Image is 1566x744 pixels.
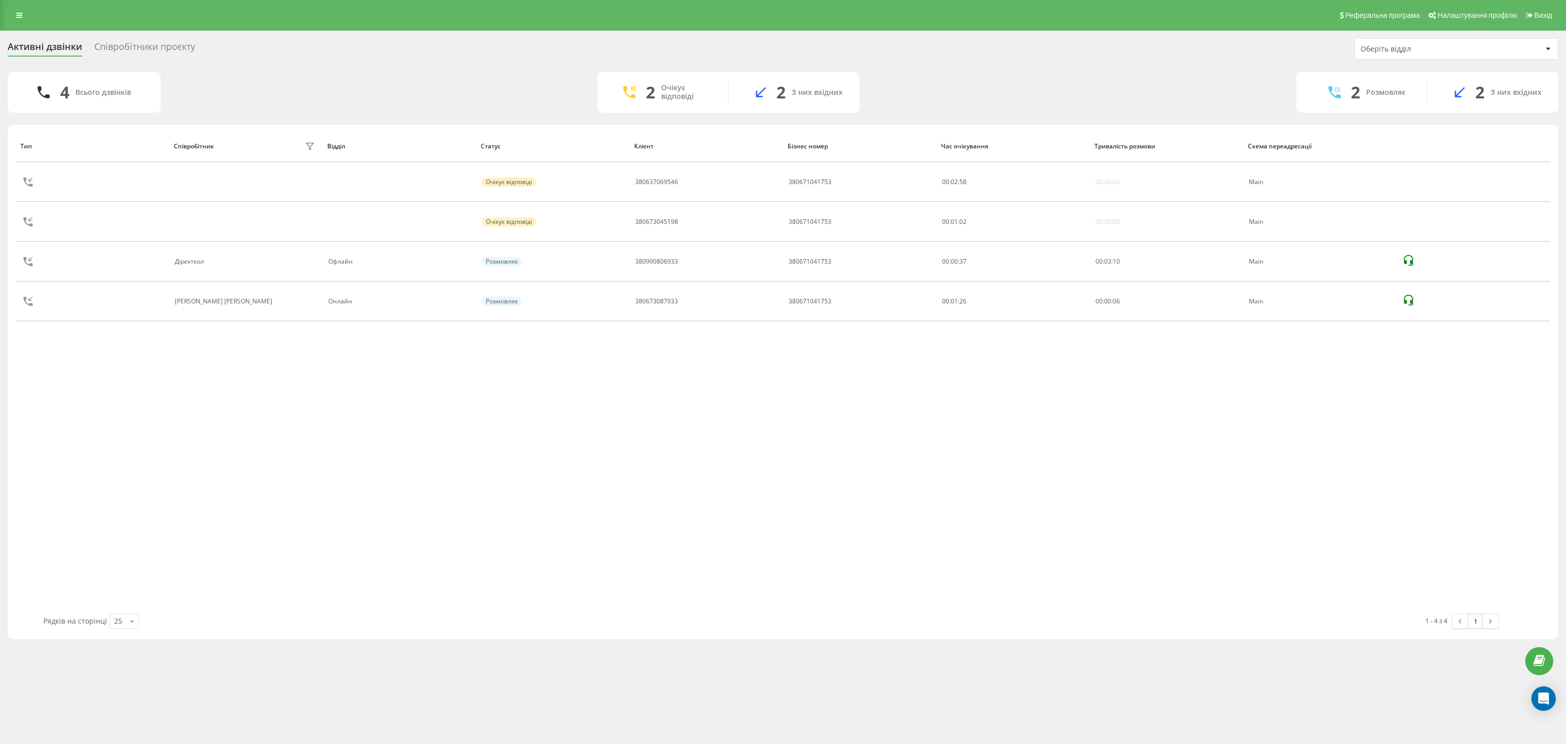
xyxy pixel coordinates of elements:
[43,616,107,626] span: Рядків на сторінці
[1534,11,1552,19] span: Вихід
[942,298,1084,305] div: 00:01:26
[1248,143,1392,150] div: Схема переадресації
[482,257,522,266] div: Розмовляє
[327,143,471,150] div: Відділ
[959,177,967,186] span: 58
[1438,11,1517,19] span: Налаштування профілю
[1249,178,1391,186] div: Main
[942,217,949,226] span: 00
[789,298,831,305] div: 380671041753
[635,258,678,265] div: 380990806933
[174,143,214,150] div: Співробітник
[1095,178,1120,186] div: 00:00:00
[175,258,206,265] div: Діректкол
[1468,614,1483,628] a: 1
[661,84,713,101] div: Очікує відповіді
[328,298,471,305] div: Онлайн
[8,41,82,57] div: Активні дзвінки
[1095,258,1120,265] div: : :
[1366,88,1405,97] div: Розмовляє
[789,258,831,265] div: 380671041753
[482,177,536,187] div: Очікує відповіді
[1095,218,1120,225] div: 00:00:00
[635,218,678,225] div: 380673045198
[792,88,843,97] div: З них вхідних
[942,218,967,225] div: : :
[942,178,967,186] div: : :
[94,41,195,57] div: Співробітники проєкту
[1531,686,1556,711] div: Open Intercom Messenger
[75,88,131,97] div: Всього дзвінків
[951,177,958,186] span: 02
[635,178,678,186] div: 380637069546
[1104,297,1111,305] span: 00
[635,298,678,305] div: 380673087933
[1113,257,1120,266] span: 10
[1249,298,1391,305] div: Main
[646,83,655,102] div: 2
[1425,615,1447,626] div: 1 - 4 з 4
[788,143,931,150] div: Бізнес номер
[1249,258,1391,265] div: Main
[951,217,958,226] span: 01
[482,297,522,306] div: Розмовляє
[776,83,786,102] div: 2
[1491,88,1542,97] div: З них вхідних
[1095,257,1103,266] span: 00
[1475,83,1484,102] div: 2
[1104,257,1111,266] span: 03
[1249,218,1391,225] div: Main
[1351,83,1360,102] div: 2
[1095,297,1103,305] span: 00
[1113,297,1120,305] span: 06
[328,258,471,265] div: Офлайн
[1095,298,1120,305] div: : :
[959,217,967,226] span: 02
[60,83,69,102] div: 4
[789,178,831,186] div: 380671041753
[482,217,536,226] div: Очікує відповіді
[1094,143,1238,150] div: Тривалість розмови
[941,143,1085,150] div: Час очікування
[20,143,164,150] div: Тип
[1361,45,1482,54] div: Оберіть відділ
[789,218,831,225] div: 380671041753
[634,143,778,150] div: Клієнт
[942,258,1084,265] div: 00:00:37
[942,177,949,186] span: 00
[1345,11,1420,19] span: Реферальна програма
[175,298,275,305] div: [PERSON_NAME] [PERSON_NAME]
[114,616,122,626] div: 25
[481,143,624,150] div: Статус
